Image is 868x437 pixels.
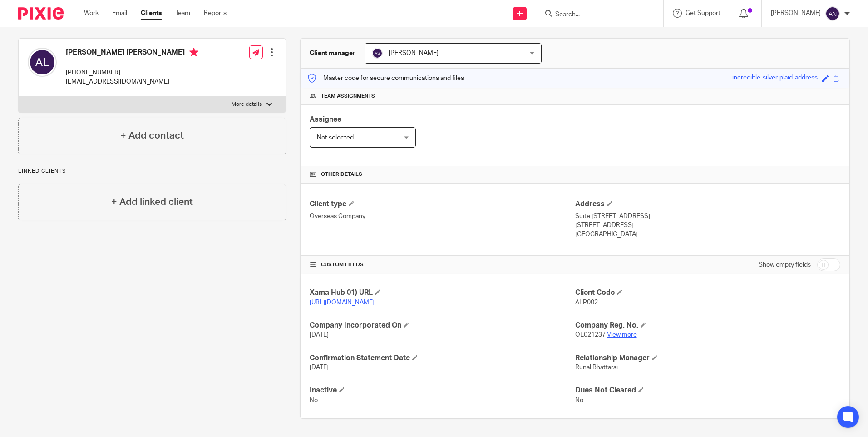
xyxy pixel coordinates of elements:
img: Pixie [18,7,64,20]
h4: Dues Not Cleared [575,386,840,395]
div: incredible-silver-plaid-address [732,73,818,84]
span: No [575,397,583,403]
p: [GEOGRAPHIC_DATA] [575,230,840,239]
span: Assignee [310,116,341,123]
h4: Client Code [575,288,840,298]
a: [URL][DOMAIN_NAME] [310,299,375,306]
h4: Company Reg. No. [575,321,840,330]
h4: Address [575,199,840,209]
a: Work [84,9,99,18]
span: [DATE] [310,332,329,338]
p: Linked clients [18,168,286,175]
a: Email [112,9,127,18]
img: svg%3E [372,48,383,59]
h4: [PERSON_NAME] [PERSON_NAME] [66,48,198,59]
p: [PERSON_NAME] [771,9,821,18]
img: svg%3E [28,48,57,77]
img: svg%3E [825,6,840,21]
a: Reports [204,9,227,18]
span: Not selected [317,134,354,141]
span: Runal Bhattarai [575,364,618,371]
p: [EMAIL_ADDRESS][DOMAIN_NAME] [66,77,198,86]
p: [PHONE_NUMBER] [66,68,198,77]
h4: + Add linked client [111,195,193,209]
h4: Confirmation Statement Date [310,353,575,363]
span: [DATE] [310,364,329,371]
span: Get Support [686,10,720,16]
h4: Xama Hub 01) URL [310,288,575,298]
span: OE021237 [575,332,606,338]
span: No [310,397,318,403]
input: Search [554,11,636,19]
a: View more [607,332,637,338]
span: ALP002 [575,299,598,306]
h4: + Add contact [120,129,184,143]
h4: Inactive [310,386,575,395]
a: Clients [141,9,162,18]
p: More details [232,101,262,108]
span: [PERSON_NAME] [389,50,439,56]
p: Suite [STREET_ADDRESS] [575,212,840,221]
i: Primary [189,48,198,57]
h4: Company Incorporated On [310,321,575,330]
p: Master code for secure communications and files [307,74,464,83]
p: [STREET_ADDRESS] [575,221,840,230]
h4: Client type [310,199,575,209]
span: Team assignments [321,93,375,100]
a: Team [175,9,190,18]
h3: Client manager [310,49,355,58]
p: Overseas Company [310,212,575,221]
label: Show empty fields [759,260,811,269]
h4: CUSTOM FIELDS [310,261,575,268]
h4: Relationship Manager [575,353,840,363]
span: Other details [321,171,362,178]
